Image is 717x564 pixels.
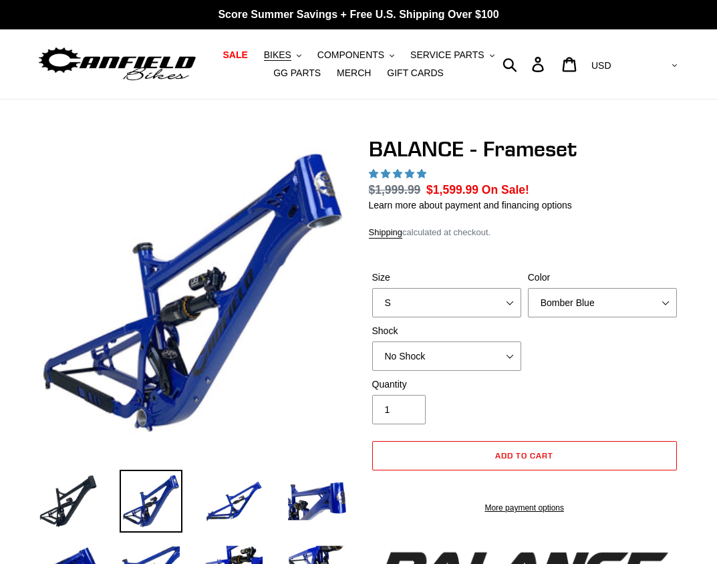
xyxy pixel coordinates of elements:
[404,46,500,64] button: SERVICE PARTS
[264,49,291,61] span: BIKES
[369,226,681,239] div: calculated at checkout.
[216,46,254,64] a: SALE
[372,502,678,514] a: More payment options
[372,271,521,285] label: Size
[372,441,678,470] button: Add to cart
[369,200,572,210] a: Learn more about payment and financing options
[482,181,529,198] span: On Sale!
[202,470,265,533] img: Load image into Gallery viewer, BALANCE - Frameset
[369,227,403,239] a: Shipping
[39,139,346,446] img: BALANCE - Frameset
[426,183,478,196] span: $1,599.99
[37,44,198,84] img: Canfield Bikes
[495,450,553,460] span: Add to cart
[285,470,348,533] img: Load image into Gallery viewer, BALANCE - Frameset
[369,136,681,162] h1: BALANCE - Frameset
[267,64,327,82] a: GG PARTS
[120,470,182,533] img: Load image into Gallery viewer, BALANCE - Frameset
[369,168,429,179] span: 5.00 stars
[369,183,421,196] s: $1,999.99
[317,49,384,61] span: COMPONENTS
[380,64,450,82] a: GIFT CARDS
[330,64,378,82] a: MERCH
[372,378,521,392] label: Quantity
[387,67,444,79] span: GIFT CARDS
[257,46,308,64] button: BIKES
[337,67,371,79] span: MERCH
[528,271,677,285] label: Color
[37,470,100,533] img: Load image into Gallery viewer, BALANCE - Frameset
[410,49,484,61] span: SERVICE PARTS
[223,49,247,61] span: SALE
[372,324,521,338] label: Shock
[311,46,401,64] button: COMPONENTS
[273,67,321,79] span: GG PARTS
